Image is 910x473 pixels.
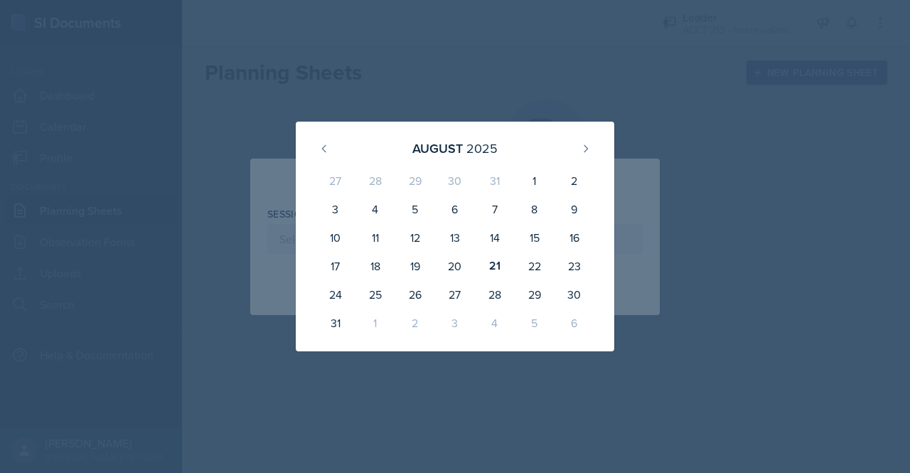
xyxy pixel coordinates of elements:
div: 8 [515,195,555,223]
div: 19 [395,252,435,280]
div: 31 [316,309,355,337]
div: 12 [395,223,435,252]
div: 22 [515,252,555,280]
div: 9 [555,195,594,223]
div: 27 [435,280,475,309]
div: 13 [435,223,475,252]
div: 11 [355,223,395,252]
div: 30 [555,280,594,309]
div: 1 [355,309,395,337]
div: 29 [395,166,435,195]
div: 5 [395,195,435,223]
div: 25 [355,280,395,309]
div: 7 [475,195,515,223]
div: 29 [515,280,555,309]
div: 16 [555,223,594,252]
div: 1 [515,166,555,195]
div: 10 [316,223,355,252]
div: 28 [355,166,395,195]
div: 20 [435,252,475,280]
div: 6 [435,195,475,223]
div: 26 [395,280,435,309]
div: 3 [316,195,355,223]
div: 21 [475,252,515,280]
div: August [412,139,463,158]
div: 4 [355,195,395,223]
div: 23 [555,252,594,280]
div: 15 [515,223,555,252]
div: 3 [435,309,475,337]
div: 5 [515,309,555,337]
div: 31 [475,166,515,195]
div: 17 [316,252,355,280]
div: 30 [435,166,475,195]
div: 28 [475,280,515,309]
div: 2 [555,166,594,195]
div: 18 [355,252,395,280]
div: 27 [316,166,355,195]
div: 14 [475,223,515,252]
div: 6 [555,309,594,337]
div: 2 [395,309,435,337]
div: 4 [475,309,515,337]
div: 24 [316,280,355,309]
div: 2025 [466,139,498,158]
